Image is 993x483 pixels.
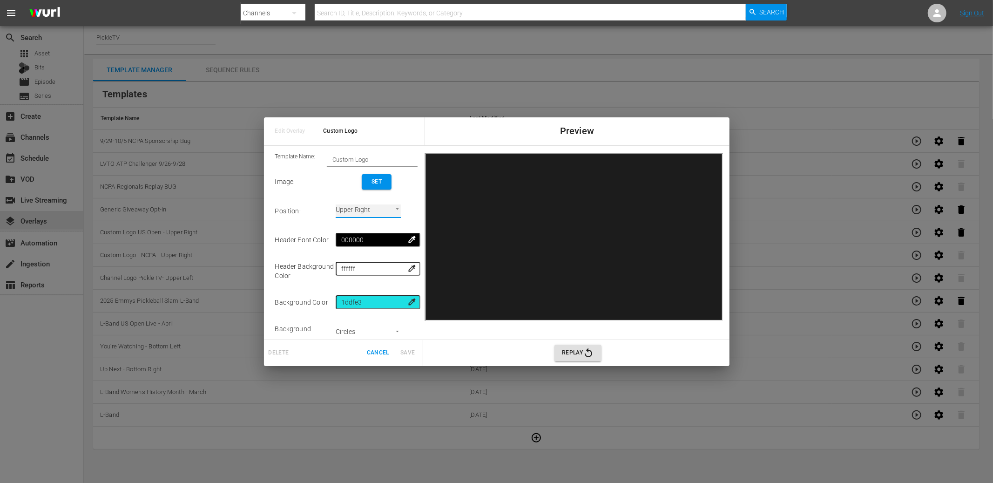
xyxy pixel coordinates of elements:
span: Preview [560,126,594,136]
td: Header Font Color [275,225,336,254]
td: Position : [275,197,336,226]
div: Circles [336,327,401,340]
span: Search [760,4,784,20]
a: Sign Out [960,9,984,17]
span: Template Name: [275,153,316,167]
span: Cancel [367,348,389,358]
td: Background Color [275,288,336,317]
span: Edit Overlay [275,126,310,136]
div: Upper Right [336,204,401,218]
img: ans4CAIJ8jUAAAAAAAAAAAAAAAAAAAAAAAAgQb4GAAAAAAAAAAAAAAAAAAAAAAAAJMjXAAAAAAAAAAAAAAAAAAAAAAAAgAT5G... [22,2,67,24]
span: colorize [407,235,417,244]
span: Replay [562,347,594,359]
td: Background Pattern : [275,317,336,350]
button: Set [362,174,392,190]
td: Image : [275,167,336,197]
span: colorize [407,297,417,306]
span: Set [369,177,384,187]
span: colorize [407,264,417,273]
td: Header Background Color [275,254,336,288]
span: Custom Logo [323,126,427,136]
button: Cancel [363,345,393,361]
button: Replay [554,345,601,361]
span: menu [6,7,17,19]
